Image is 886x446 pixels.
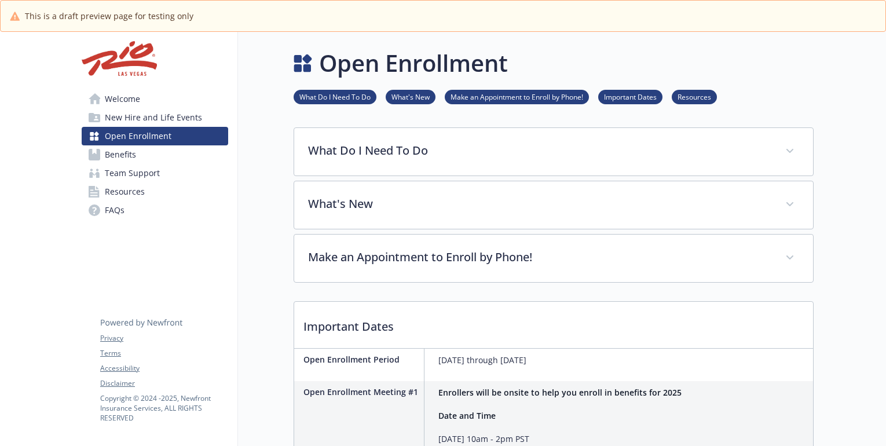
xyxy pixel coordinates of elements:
[82,127,228,145] a: Open Enrollment
[438,387,682,398] strong: Enrollers will be onsite to help you enroll in benefits for 2025
[100,378,228,389] a: Disclaimer
[82,90,228,108] a: Welcome
[438,410,496,421] strong: Date and Time
[308,248,771,266] p: Make an Appointment to Enroll by Phone!
[438,353,526,367] p: [DATE] through [DATE]
[82,145,228,164] a: Benefits
[105,182,145,201] span: Resources
[100,333,228,343] a: Privacy
[445,91,589,102] a: Make an Appointment to Enroll by Phone!
[598,91,662,102] a: Important Dates
[105,90,140,108] span: Welcome
[303,386,419,398] p: Open Enrollment Meeting #1
[105,145,136,164] span: Benefits
[100,348,228,359] a: Terms
[100,363,228,374] a: Accessibility
[82,182,228,201] a: Resources
[105,127,171,145] span: Open Enrollment
[308,195,771,213] p: What's New
[294,181,813,229] div: What's New
[386,91,435,102] a: What's New
[82,108,228,127] a: New Hire and Life Events
[319,46,508,81] h1: Open Enrollment
[672,91,717,102] a: Resources
[294,235,813,282] div: Make an Appointment to Enroll by Phone!
[100,393,228,423] p: Copyright © 2024 - 2025 , Newfront Insurance Services, ALL RIGHTS RESERVED
[438,432,682,446] p: [DATE] 10am - 2pm PST
[105,201,125,220] span: FAQs
[294,128,813,176] div: What Do I Need To Do
[105,164,160,182] span: Team Support
[82,164,228,182] a: Team Support
[82,201,228,220] a: FAQs
[25,10,193,22] span: This is a draft preview page for testing only
[303,353,419,365] p: Open Enrollment Period
[105,108,202,127] span: New Hire and Life Events
[294,91,376,102] a: What Do I Need To Do
[308,142,771,159] p: What Do I Need To Do
[294,302,813,345] p: Important Dates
